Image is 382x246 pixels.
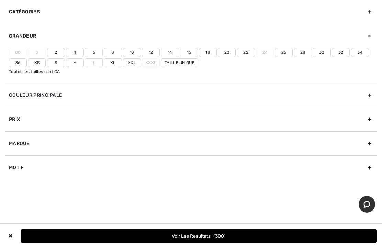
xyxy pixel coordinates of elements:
span: 300 [213,233,226,239]
label: Xxl [123,58,141,67]
label: 30 [313,48,331,57]
label: 34 [351,48,369,57]
label: 10 [123,48,141,57]
label: 20 [218,48,236,57]
label: 4 [66,48,84,57]
label: 14 [161,48,179,57]
button: Voir les resultats300 [21,229,377,243]
label: 18 [199,48,217,57]
label: 00 [9,48,27,57]
label: 28 [294,48,312,57]
label: Xxxl [142,58,160,67]
div: Motif [5,155,377,180]
label: 36 [9,58,27,67]
div: Grandeur [5,24,377,48]
label: 8 [104,48,122,57]
label: 24 [256,48,274,57]
label: 0 [28,48,46,57]
label: Xl [104,58,122,67]
div: Prix [5,107,377,131]
iframe: Ouvre un widget dans lequel vous pouvez chatter avec l’un de nos agents [359,196,375,213]
label: Xs [28,58,46,67]
label: 6 [85,48,103,57]
label: 12 [142,48,160,57]
label: 16 [180,48,198,57]
div: Toutes les tailles sont CA [9,69,377,75]
label: L [85,58,103,67]
div: ✖ [5,229,15,243]
label: M [66,58,84,67]
label: 2 [47,48,65,57]
div: Couleur Principale [5,83,377,107]
label: Taille Unique [161,58,198,67]
label: 26 [275,48,293,57]
label: S [47,58,65,67]
label: 22 [237,48,255,57]
label: 32 [332,48,350,57]
div: Marque [5,131,377,155]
